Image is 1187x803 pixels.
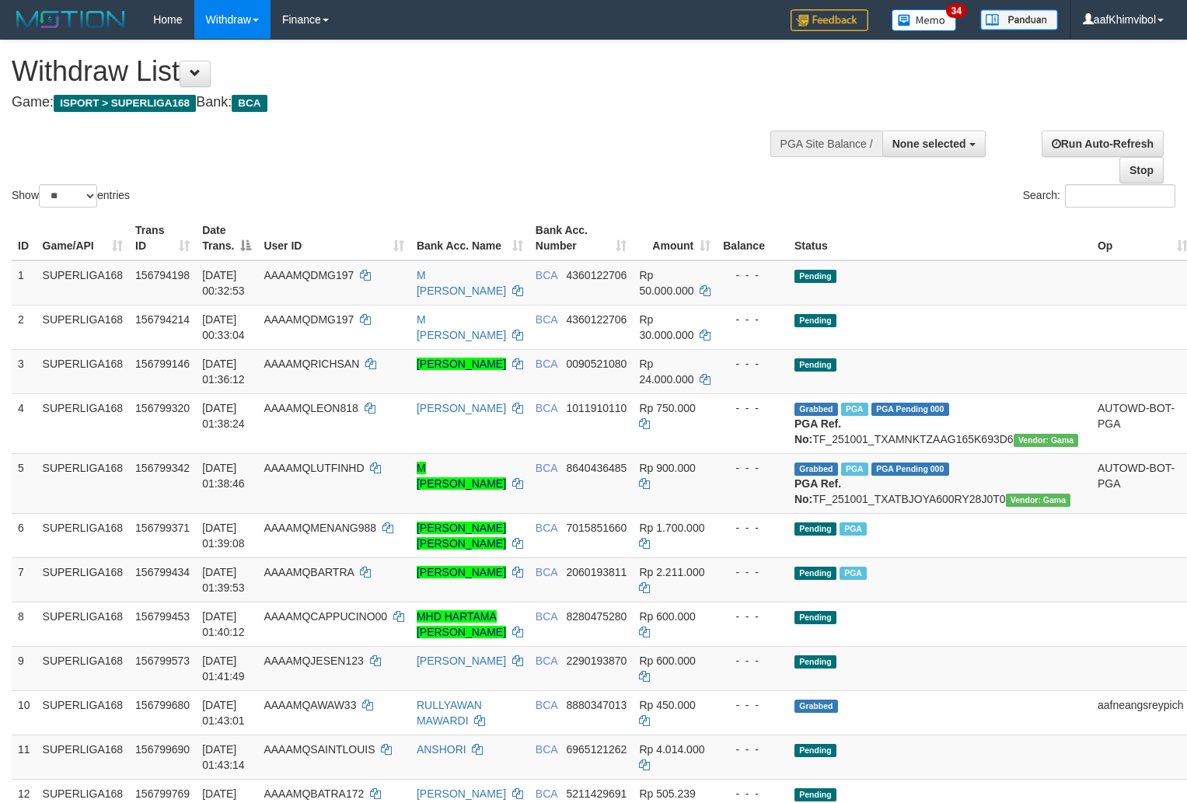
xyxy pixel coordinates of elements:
[882,131,986,157] button: None selected
[794,403,838,416] span: Grabbed
[417,269,506,297] a: M [PERSON_NAME]
[536,743,557,756] span: BCA
[37,349,130,393] td: SUPERLIGA168
[417,522,506,550] a: [PERSON_NAME] [PERSON_NAME]
[639,269,693,297] span: Rp 50.000.000
[12,646,37,690] td: 9
[639,522,704,534] span: Rp 1.700.000
[639,402,695,414] span: Rp 750.000
[202,699,245,727] span: [DATE] 01:43:01
[417,402,506,414] a: [PERSON_NAME]
[536,699,557,711] span: BCA
[264,402,358,414] span: AAAAMQLEON818
[536,402,557,414] span: BCA
[791,9,868,31] img: Feedback.jpg
[536,566,557,578] span: BCA
[794,358,836,372] span: Pending
[1119,157,1164,183] a: Stop
[723,697,782,713] div: - - -
[135,610,190,623] span: 156799453
[37,453,130,513] td: SUPERLIGA168
[264,743,375,756] span: AAAAMQSAINTLOUIS
[135,743,190,756] span: 156799690
[567,610,627,623] span: Copy 8280475280 to clipboard
[536,610,557,623] span: BCA
[12,393,37,453] td: 4
[202,743,245,771] span: [DATE] 01:43:14
[536,522,557,534] span: BCA
[12,602,37,646] td: 8
[264,610,387,623] span: AAAAMQCAPPUCINO00
[794,314,836,327] span: Pending
[794,611,836,624] span: Pending
[37,602,130,646] td: SUPERLIGA168
[567,699,627,711] span: Copy 8880347013 to clipboard
[12,184,130,208] label: Show entries
[639,655,695,667] span: Rp 600.000
[12,453,37,513] td: 5
[871,463,949,476] span: PGA Pending
[257,216,410,260] th: User ID: activate to sort column ascending
[840,567,867,580] span: Marked by aafnonsreyleab
[871,403,949,416] span: PGA Pending
[202,358,245,386] span: [DATE] 01:36:12
[135,566,190,578] span: 156799434
[12,557,37,602] td: 7
[723,653,782,669] div: - - -
[567,566,627,578] span: Copy 2060193811 to clipboard
[264,787,364,800] span: AAAAMQBATRA172
[567,313,627,326] span: Copy 4360122706 to clipboard
[946,4,967,18] span: 34
[529,216,634,260] th: Bank Acc. Number: activate to sort column ascending
[202,655,245,683] span: [DATE] 01:41:49
[135,269,190,281] span: 156794198
[417,610,506,638] a: MHD HARTAMA [PERSON_NAME]
[202,269,245,297] span: [DATE] 00:32:53
[567,358,627,370] span: Copy 0090521080 to clipboard
[639,743,704,756] span: Rp 4.014.000
[794,744,836,757] span: Pending
[135,699,190,711] span: 156799680
[633,216,717,260] th: Amount: activate to sort column ascending
[417,699,482,727] a: RULLYAWAN MAWARDI
[264,358,359,370] span: AAAAMQRICHSAN
[202,566,245,594] span: [DATE] 01:39:53
[12,513,37,557] td: 6
[567,787,627,800] span: Copy 5211429691 to clipboard
[202,610,245,638] span: [DATE] 01:40:12
[417,787,506,800] a: [PERSON_NAME]
[37,646,130,690] td: SUPERLIGA168
[788,453,1091,513] td: TF_251001_TXATBJOYA600RY28J0T0
[567,655,627,667] span: Copy 2290193870 to clipboard
[264,462,364,474] span: AAAAMQLUTFINHD
[12,735,37,779] td: 11
[12,690,37,735] td: 10
[1006,494,1071,507] span: Vendor URL: https://trx31.1velocity.biz
[39,184,97,208] select: Showentries
[567,522,627,534] span: Copy 7015851660 to clipboard
[794,463,838,476] span: Grabbed
[788,393,1091,453] td: TF_251001_TXAMNKTZAAG165K693D6
[12,349,37,393] td: 3
[794,700,838,713] span: Grabbed
[202,462,245,490] span: [DATE] 01:38:46
[639,566,704,578] span: Rp 2.211.000
[135,402,190,414] span: 156799320
[37,260,130,305] td: SUPERLIGA168
[12,56,776,87] h1: Withdraw List
[264,699,356,711] span: AAAAMQAWAW33
[202,402,245,430] span: [DATE] 01:38:24
[135,655,190,667] span: 156799573
[723,312,782,327] div: - - -
[841,403,868,416] span: Marked by aafnonsreyleab
[417,462,506,490] a: M [PERSON_NAME]
[37,513,130,557] td: SUPERLIGA168
[202,313,245,341] span: [DATE] 00:33:04
[567,743,627,756] span: Copy 6965121262 to clipboard
[37,216,130,260] th: Game/API: activate to sort column ascending
[37,690,130,735] td: SUPERLIGA168
[536,462,557,474] span: BCA
[770,131,882,157] div: PGA Site Balance /
[417,313,506,341] a: M [PERSON_NAME]
[12,8,130,31] img: MOTION_logo.png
